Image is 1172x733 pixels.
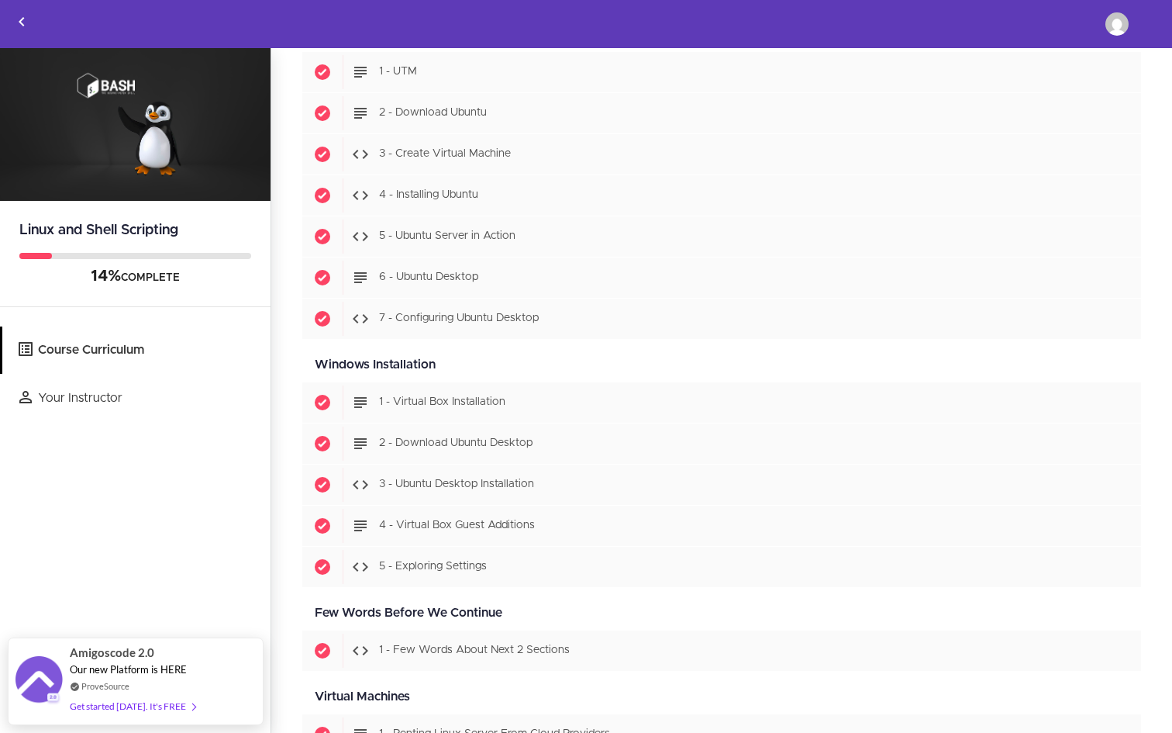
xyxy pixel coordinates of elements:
span: Completed item [302,424,343,464]
span: Completed item [302,465,343,505]
div: Few Words Before We Continue [302,596,1141,631]
a: Completed item 2 - Download Ubuntu [302,93,1141,133]
span: Our new Platform is HERE [70,663,187,676]
span: Completed item [302,93,343,133]
span: 5 - Exploring Settings [379,562,487,572]
img: catabilar@gmail.com [1105,12,1129,36]
span: Completed item [302,506,343,546]
span: Completed item [302,382,343,423]
a: Back to courses [1,1,43,47]
a: Completed item 1 - UTM [302,52,1141,92]
span: 7 - Configuring Ubuntu Desktop [379,313,539,324]
a: Completed item 4 - Virtual Box Guest Additions [302,506,1141,546]
a: Course Curriculum [2,327,271,374]
span: Completed item [302,258,343,298]
span: 5 - Ubuntu Server in Action [379,231,515,242]
span: 3 - Ubuntu Desktop Installation [379,479,534,490]
span: Completed item [302,175,343,216]
div: Windows Installation [302,347,1141,382]
span: 4 - Virtual Box Guest Additions [379,520,535,531]
span: Completed item [302,134,343,175]
span: 2 - Download Ubuntu Desktop [379,438,533,449]
span: Completed item [302,52,343,92]
span: 1 - UTM [379,67,417,78]
span: Completed item [302,631,343,671]
a: Completed item 1 - Virtual Box Installation [302,382,1141,423]
span: Completed item [302,216,343,257]
a: Completed item 5 - Exploring Settings [302,547,1141,587]
span: Completed item [302,547,343,587]
svg: Back to courses [12,12,31,31]
a: Completed item 6 - Ubuntu Desktop [302,258,1141,298]
a: Completed item 1 - Few Words About Next 2 Sections [302,631,1141,671]
a: Completed item 5 - Ubuntu Server in Action [302,216,1141,257]
span: Amigoscode 2.0 [70,644,154,662]
span: 3 - Create Virtual Machine [379,149,511,160]
span: 1 - Virtual Box Installation [379,397,505,408]
span: 1 - Few Words About Next 2 Sections [379,645,570,656]
a: ProveSource [81,679,129,693]
span: Completed item [302,299,343,339]
span: 2 - Download Ubuntu [379,108,487,119]
img: provesource social proof notification image [16,656,62,707]
div: COMPLETE [19,267,251,287]
div: Get started [DATE]. It's FREE [70,697,195,715]
a: Completed item 4 - Installing Ubuntu [302,175,1141,216]
a: Completed item 3 - Create Virtual Machine [302,134,1141,175]
a: Completed item 3 - Ubuntu Desktop Installation [302,465,1141,505]
span: 14% [91,268,121,284]
div: Virtual Machines [302,679,1141,714]
span: 4 - Installing Ubuntu [379,190,478,201]
a: Completed item 7 - Configuring Ubuntu Desktop [302,299,1141,339]
a: Completed item 2 - Download Ubuntu Desktop [302,424,1141,464]
a: Your Instructor [2,375,271,422]
span: 6 - Ubuntu Desktop [379,272,478,283]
